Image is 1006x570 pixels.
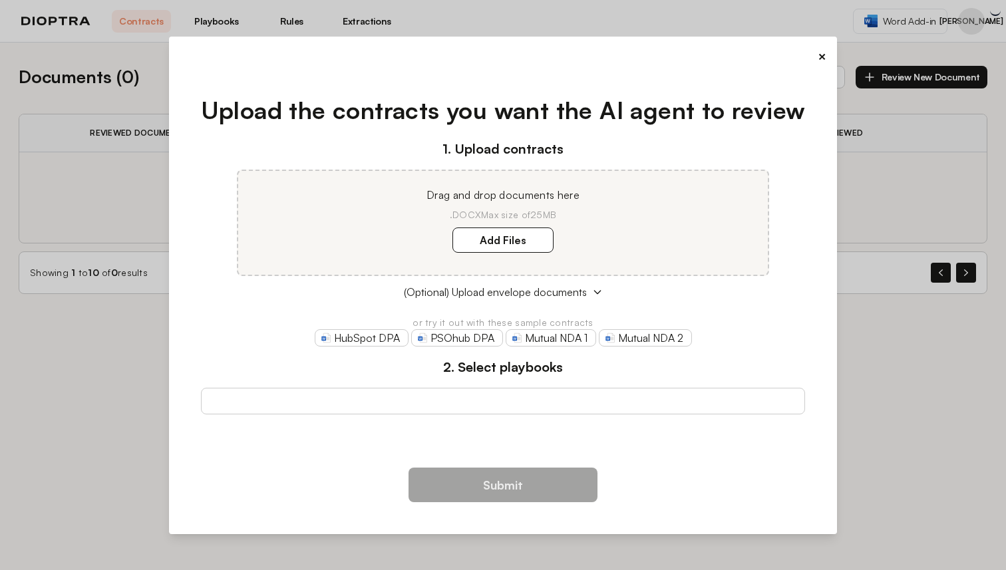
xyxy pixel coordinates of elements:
[404,284,587,300] span: (Optional) Upload envelope documents
[201,357,806,377] h3: 2. Select playbooks
[254,208,752,221] p: .DOCX Max size of 25MB
[254,187,752,203] p: Drag and drop documents here
[201,139,806,159] h3: 1. Upload contracts
[452,227,554,253] label: Add Files
[411,329,503,347] a: PSOhub DPA
[201,92,806,128] h1: Upload the contracts you want the AI agent to review
[599,329,692,347] a: Mutual NDA 2
[201,316,806,329] p: or try it out with these sample contracts
[201,284,806,300] button: (Optional) Upload envelope documents
[818,47,826,66] button: ×
[409,468,597,502] button: Submit
[506,329,596,347] a: Mutual NDA 1
[315,329,409,347] a: HubSpot DPA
